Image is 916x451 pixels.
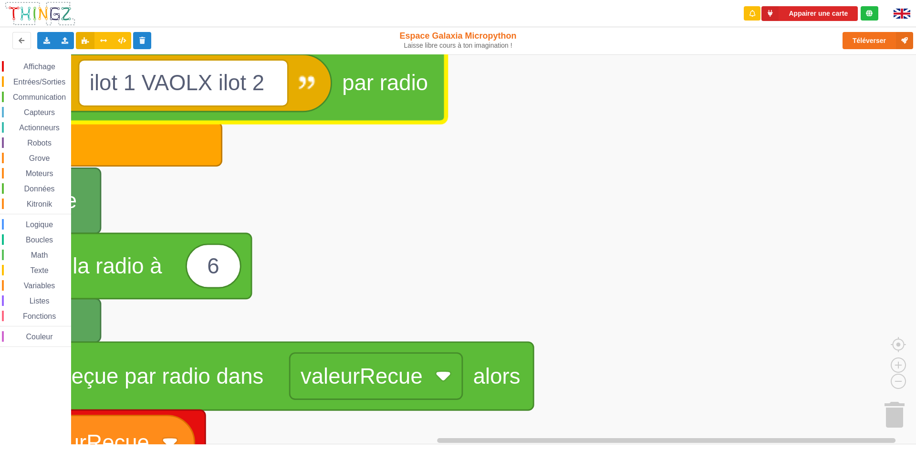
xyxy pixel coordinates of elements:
[28,297,51,305] span: Listes
[12,78,67,86] span: Entrées/Sorties
[23,185,56,193] span: Données
[342,71,428,95] text: par radio
[207,254,219,278] text: 6
[29,266,50,274] span: Texte
[378,31,538,50] div: Espace Galaxia Micropython
[25,333,54,341] span: Couleur
[22,63,56,71] span: Affichage
[21,312,57,320] span: Fonctions
[4,1,76,26] img: thingz_logo.png
[22,282,57,290] span: Variables
[25,200,53,208] span: Kitronik
[861,6,878,21] div: Tu es connecté au serveur de création de Thingz
[24,169,55,178] span: Moteurs
[11,93,67,101] span: Communication
[90,71,264,95] text: ilot 1 VAOLX ilot 2
[301,364,423,388] text: valeurRecue
[843,32,913,49] button: Téléverser
[24,220,54,229] span: Logique
[22,108,56,116] span: Capteurs
[26,139,53,147] span: Robots
[24,236,54,244] span: Boucles
[30,251,50,259] span: Math
[18,124,61,132] span: Actionneurs
[28,154,52,162] span: Grove
[378,42,538,50] div: Laisse libre cours à ton imagination !
[761,6,858,21] button: Appairer une carte
[473,364,520,388] text: alors
[894,9,910,19] img: gb.png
